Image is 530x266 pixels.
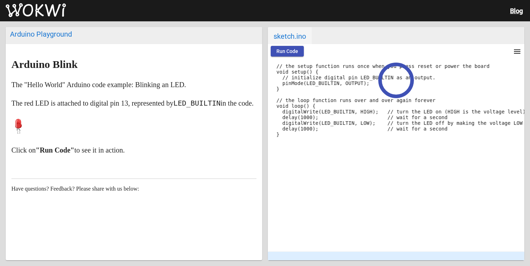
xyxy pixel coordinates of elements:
[276,48,298,54] span: Run Code
[36,146,74,154] strong: "Run Code"
[11,186,139,192] span: Have questions? Feedback? Please share with us below:
[271,46,304,57] button: Run Code
[11,79,256,90] p: The "Hello World" Arduino code example: Blinking an LED.
[510,7,523,15] a: Blog
[276,63,526,137] code: // the setup function runs once when you press reset or power the board void setup() { // initial...
[11,144,256,156] p: Click on to see it in action.
[6,3,66,17] img: Wokwi
[11,59,256,70] h1: Arduino Blink
[513,47,521,56] mat-icon: menu
[173,99,220,107] code: LED_BUILTIN
[10,30,258,38] div: Arduino Playground
[268,27,312,44] span: sketch.ino
[11,97,256,109] p: The red LED is attached to digital pin 13, represented by in the code.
